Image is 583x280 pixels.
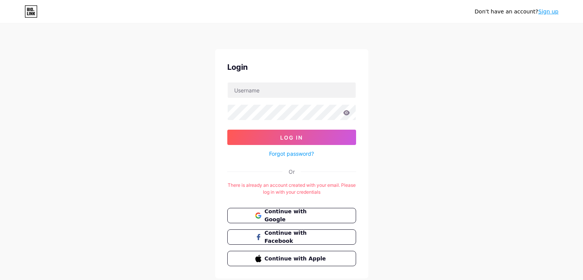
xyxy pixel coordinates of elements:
[475,8,558,16] div: Don't have an account?
[264,255,328,263] span: Continue with Apple
[280,134,303,141] span: Log In
[228,82,356,98] input: Username
[227,61,356,73] div: Login
[289,168,295,176] div: Or
[227,208,356,223] button: Continue with Google
[227,182,356,196] div: There is already an account created with your email. Please log in with your credentials
[227,229,356,245] button: Continue with Facebook
[227,130,356,145] button: Log In
[264,229,328,245] span: Continue with Facebook
[538,8,558,15] a: Sign up
[269,150,314,158] a: Forgot password?
[264,208,328,224] span: Continue with Google
[227,251,356,266] button: Continue with Apple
